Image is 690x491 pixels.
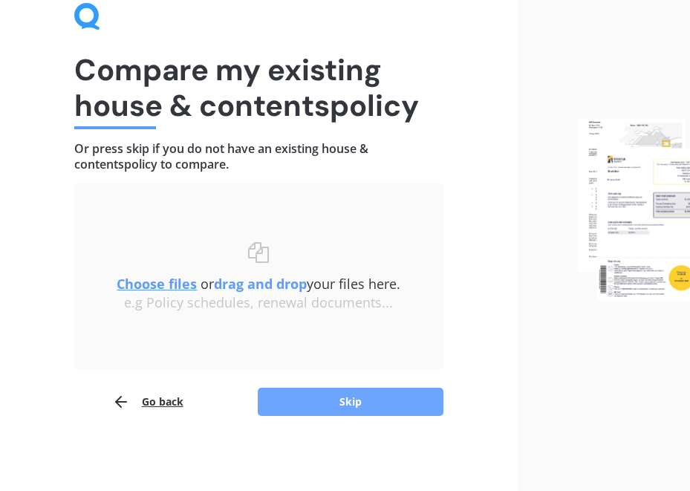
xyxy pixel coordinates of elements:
div: e.g Policy schedules, renewal documents... [104,295,414,311]
button: Go back [112,387,183,417]
h4: Or press skip if you do not have an existing house & contents policy to compare. [74,141,443,172]
img: files.webp [577,119,690,302]
b: drag and drop [214,275,307,293]
h1: Compare my existing house & contents policy [74,52,443,123]
u: Choose files [117,275,197,293]
span: or your files here. [117,275,400,293]
button: Skip [258,388,443,416]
